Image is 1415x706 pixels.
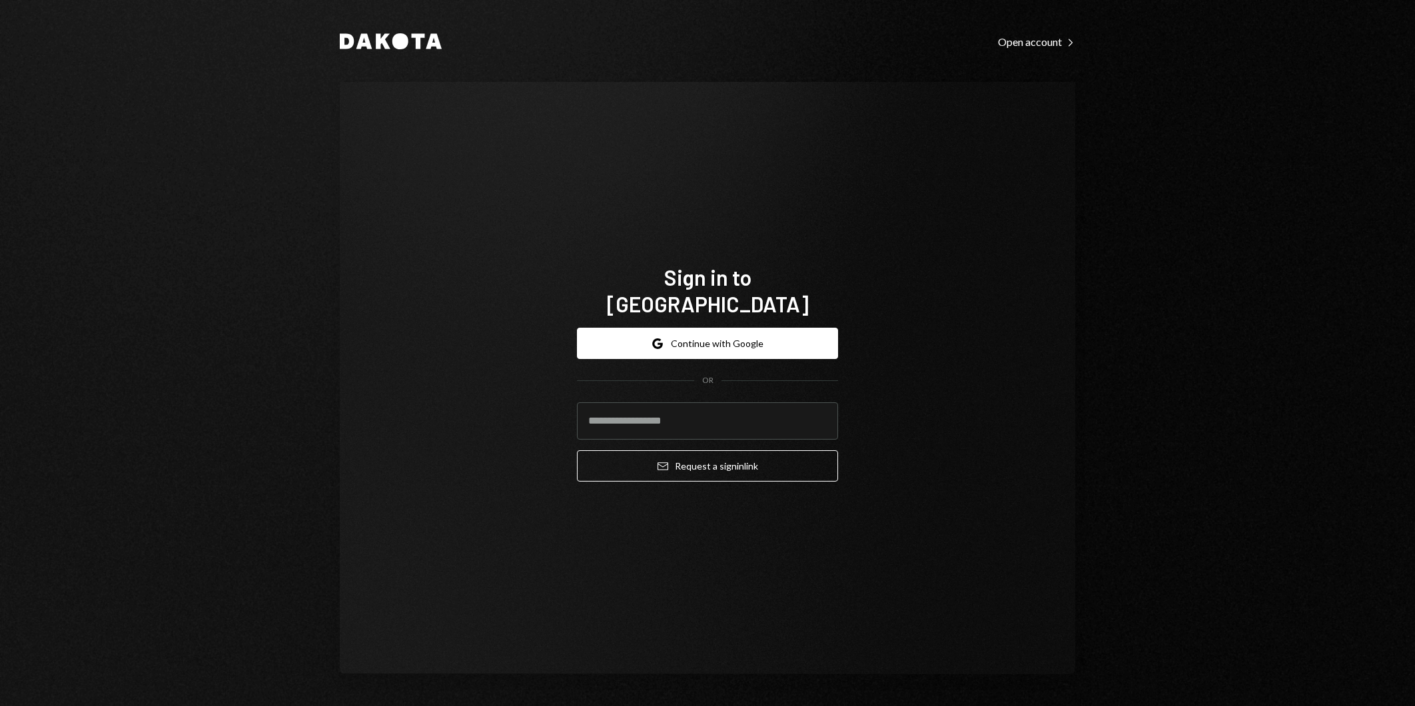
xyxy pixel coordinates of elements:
div: OR [702,375,713,386]
button: Continue with Google [577,328,838,359]
button: Request a signinlink [577,450,838,482]
div: Open account [998,35,1075,49]
h1: Sign in to [GEOGRAPHIC_DATA] [577,264,838,317]
a: Open account [998,34,1075,49]
keeper-lock: Open Keeper Popup [811,413,827,429]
